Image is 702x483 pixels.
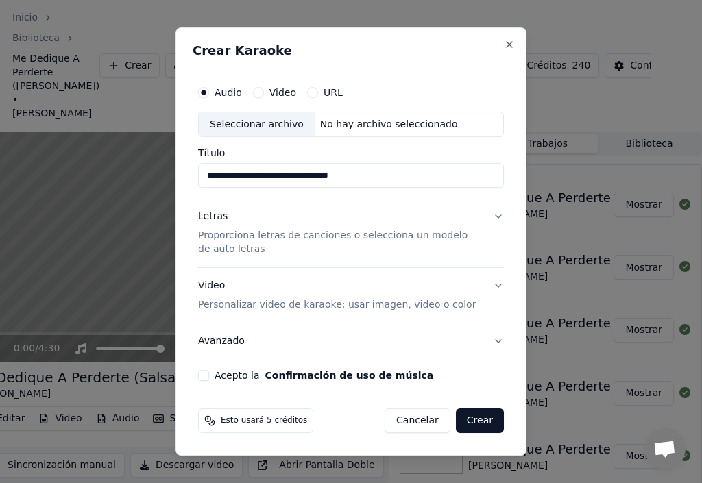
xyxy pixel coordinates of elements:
[193,45,509,57] h2: Crear Karaoke
[215,88,242,97] label: Audio
[269,88,296,97] label: Video
[198,298,476,312] p: Personalizar video de karaoke: usar imagen, video o color
[456,408,504,433] button: Crear
[385,408,450,433] button: Cancelar
[198,230,482,257] p: Proporciona letras de canciones o selecciona un modelo de auto letras
[199,112,315,137] div: Seleccionar archivo
[198,199,504,268] button: LetrasProporciona letras de canciones o selecciona un modelo de auto letras
[198,149,504,158] label: Título
[215,371,433,380] label: Acepto la
[198,268,504,323] button: VideoPersonalizar video de karaoke: usar imagen, video o color
[198,210,228,224] div: Letras
[324,88,343,97] label: URL
[198,323,504,359] button: Avanzado
[198,279,476,312] div: Video
[315,118,463,132] div: No hay archivo seleccionado
[221,415,307,426] span: Esto usará 5 créditos
[265,371,434,380] button: Acepto la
